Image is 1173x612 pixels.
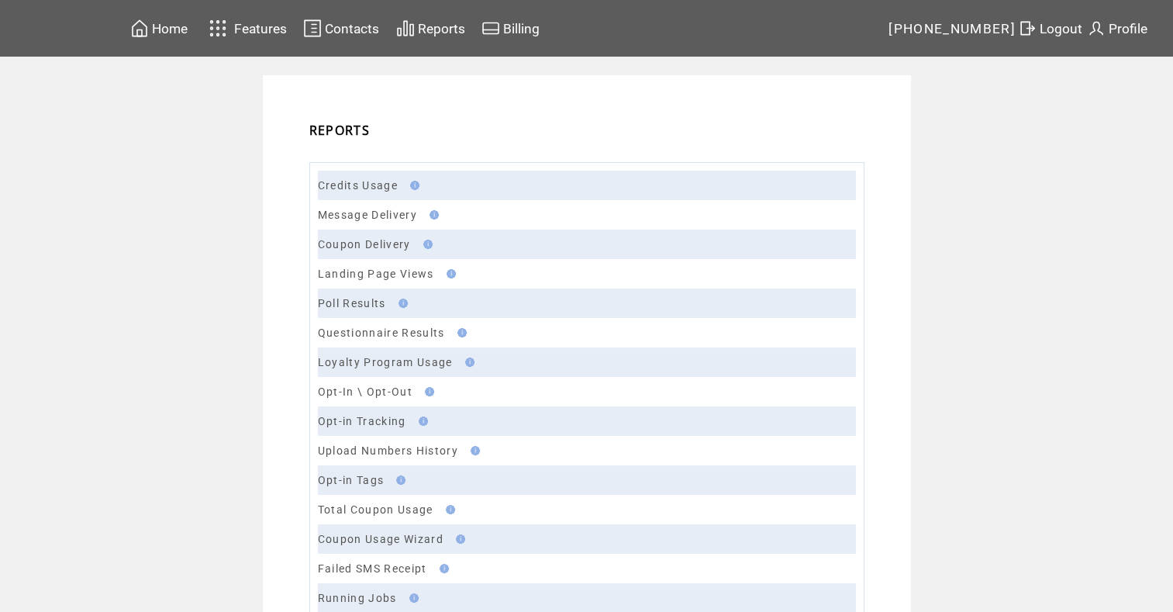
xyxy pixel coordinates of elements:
[318,179,398,192] a: Credits Usage
[405,181,419,190] img: help.gif
[479,16,542,40] a: Billing
[441,505,455,514] img: help.gif
[1018,19,1037,38] img: exit.svg
[318,327,445,339] a: Questionnaire Results
[318,592,397,604] a: Running Jobs
[466,446,480,455] img: help.gif
[394,16,467,40] a: Reports
[205,16,232,41] img: features.svg
[1087,19,1106,38] img: profile.svg
[396,19,415,38] img: chart.svg
[405,593,419,603] img: help.gif
[318,533,443,545] a: Coupon Usage Wizard
[442,269,456,278] img: help.gif
[234,21,287,36] span: Features
[318,238,411,251] a: Coupon Delivery
[1040,21,1082,36] span: Logout
[461,358,474,367] img: help.gif
[1085,16,1150,40] a: Profile
[392,475,405,485] img: help.gif
[414,417,428,426] img: help.gif
[318,444,458,457] a: Upload Numbers History
[418,21,465,36] span: Reports
[303,19,322,38] img: contacts.svg
[419,240,433,249] img: help.gif
[318,503,433,516] a: Total Coupon Usage
[1016,16,1085,40] a: Logout
[451,534,465,544] img: help.gif
[394,299,408,308] img: help.gif
[318,268,434,280] a: Landing Page Views
[309,122,370,139] span: REPORTS
[152,21,188,36] span: Home
[130,19,149,38] img: home.svg
[453,328,467,337] img: help.gif
[318,474,385,486] a: Opt-in Tags
[318,562,427,575] a: Failed SMS Receipt
[503,21,540,36] span: Billing
[435,564,449,573] img: help.gif
[318,209,417,221] a: Message Delivery
[318,356,453,368] a: Loyalty Program Usage
[318,297,386,309] a: Poll Results
[202,13,290,43] a: Features
[318,415,406,427] a: Opt-in Tracking
[325,21,379,36] span: Contacts
[481,19,500,38] img: creidtcard.svg
[425,210,439,220] img: help.gif
[301,16,381,40] a: Contacts
[128,16,190,40] a: Home
[1109,21,1147,36] span: Profile
[420,387,434,396] img: help.gif
[888,21,1016,36] span: [PHONE_NUMBER]
[318,386,412,398] a: Opt-In \ Opt-Out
